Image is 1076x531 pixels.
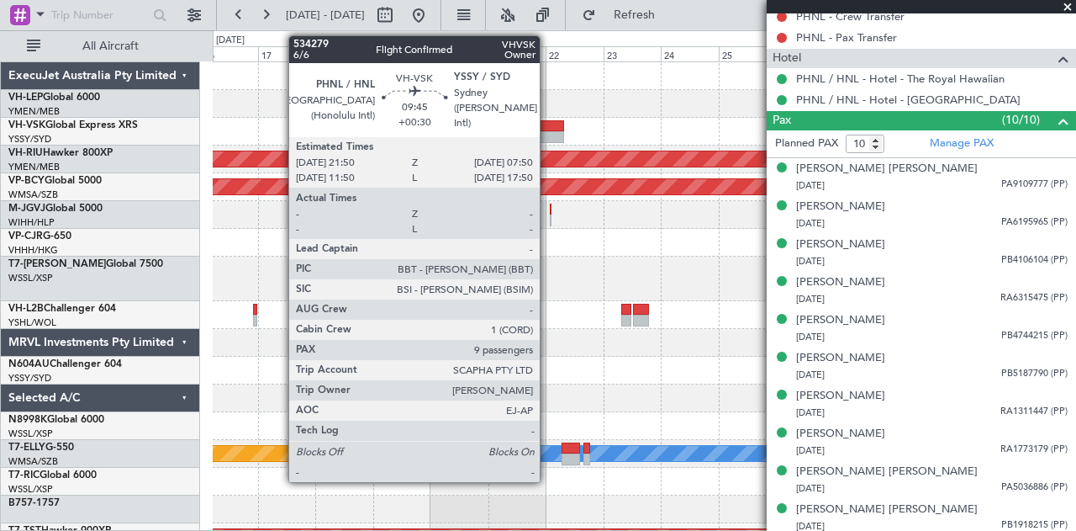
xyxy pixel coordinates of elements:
[796,161,978,178] div: [PERSON_NAME] [PERSON_NAME]
[8,470,97,481] a: T7-RICGlobal 6000
[44,40,177,52] span: All Aircraft
[1001,215,1068,230] span: PA6195965 (PP)
[1001,253,1068,268] span: PB4106104 (PP)
[8,415,104,425] a: N8998KGlobal 6000
[796,9,905,24] a: PHNL - Crew Transfer
[1001,367,1068,381] span: PB5187790 (PP)
[8,176,102,186] a: VP-BCYGlobal 5000
[8,498,42,508] span: B757-1
[8,189,58,201] a: WMSA/SZB
[8,498,60,508] a: B757-1757
[773,49,801,68] span: Hotel
[796,482,825,495] span: [DATE]
[201,46,259,61] div: 16
[1001,481,1068,495] span: PA5036886 (PP)
[8,359,122,369] a: N604AUChallenger 604
[1001,178,1068,192] span: PA9109777 (PP)
[599,9,670,21] span: Refresh
[604,46,662,61] div: 23
[258,46,316,61] div: 17
[546,46,604,61] div: 22
[8,455,58,468] a: WMSA/SZB
[8,244,58,257] a: VHHH/HKG
[8,204,103,214] a: M-JGVJGlobal 5000
[8,415,47,425] span: N8998K
[8,231,43,242] span: VP-CJR
[796,331,825,343] span: [DATE]
[796,406,825,419] span: [DATE]
[430,46,488,61] div: 20
[8,105,60,118] a: YMEN/MEB
[796,444,825,457] span: [DATE]
[51,3,148,28] input: Trip Number
[373,46,431,61] div: 19
[1000,405,1068,419] span: RA1311447 (PP)
[796,274,885,291] div: [PERSON_NAME]
[8,272,53,284] a: WSSL/XSP
[796,72,1005,86] a: PHNL / HNL - Hotel - The Royal Hawaiian
[315,46,373,61] div: 18
[796,502,978,518] div: [PERSON_NAME] [PERSON_NAME]
[8,148,43,158] span: VH-RIU
[719,46,777,61] div: 25
[216,34,245,48] div: [DATE]
[8,427,53,440] a: WSSL/XSP
[796,388,885,405] div: [PERSON_NAME]
[8,443,74,453] a: T7-ELLYG-550
[8,304,44,314] span: VH-L2B
[796,179,825,192] span: [DATE]
[796,312,885,329] div: [PERSON_NAME]
[18,33,182,60] button: All Aircraft
[661,46,719,61] div: 24
[8,93,43,103] span: VH-LEP
[796,350,885,367] div: [PERSON_NAME]
[796,464,978,481] div: [PERSON_NAME] [PERSON_NAME]
[775,135,838,152] label: Planned PAX
[1000,291,1068,305] span: RA6315475 (PP)
[8,259,106,269] span: T7-[PERSON_NAME]
[1002,111,1040,129] span: (10/10)
[8,216,55,229] a: WIHH/HLP
[8,259,163,269] a: T7-[PERSON_NAME]Global 7500
[796,199,885,215] div: [PERSON_NAME]
[8,231,71,242] a: VP-CJRG-650
[796,217,825,230] span: [DATE]
[796,369,825,381] span: [DATE]
[930,135,994,152] a: Manage PAX
[796,93,1021,107] a: PHNL / HNL - Hotel - [GEOGRAPHIC_DATA]
[796,293,825,305] span: [DATE]
[8,359,50,369] span: N604AU
[488,46,546,61] div: 21
[796,426,885,443] div: [PERSON_NAME]
[8,304,116,314] a: VH-L2BChallenger 604
[8,372,51,385] a: YSSY/SYD
[286,8,365,23] span: [DATE] - [DATE]
[773,111,791,130] span: Pax
[8,204,45,214] span: M-JGVJ
[574,2,675,29] button: Refresh
[8,483,53,496] a: WSSL/XSP
[8,470,40,481] span: T7-RIC
[8,93,100,103] a: VH-LEPGlobal 6000
[8,316,56,329] a: YSHL/WOL
[8,161,60,173] a: YMEN/MEB
[8,443,45,453] span: T7-ELLY
[796,255,825,268] span: [DATE]
[796,30,897,45] a: PHNL - Pax Transfer
[8,176,45,186] span: VP-BCY
[8,120,45,130] span: VH-VSK
[8,133,51,146] a: YSSY/SYD
[1001,329,1068,343] span: PB4744215 (PP)
[1000,443,1068,457] span: RA1773179 (PP)
[8,148,113,158] a: VH-RIUHawker 800XP
[8,120,138,130] a: VH-VSKGlobal Express XRS
[796,236,885,253] div: [PERSON_NAME]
